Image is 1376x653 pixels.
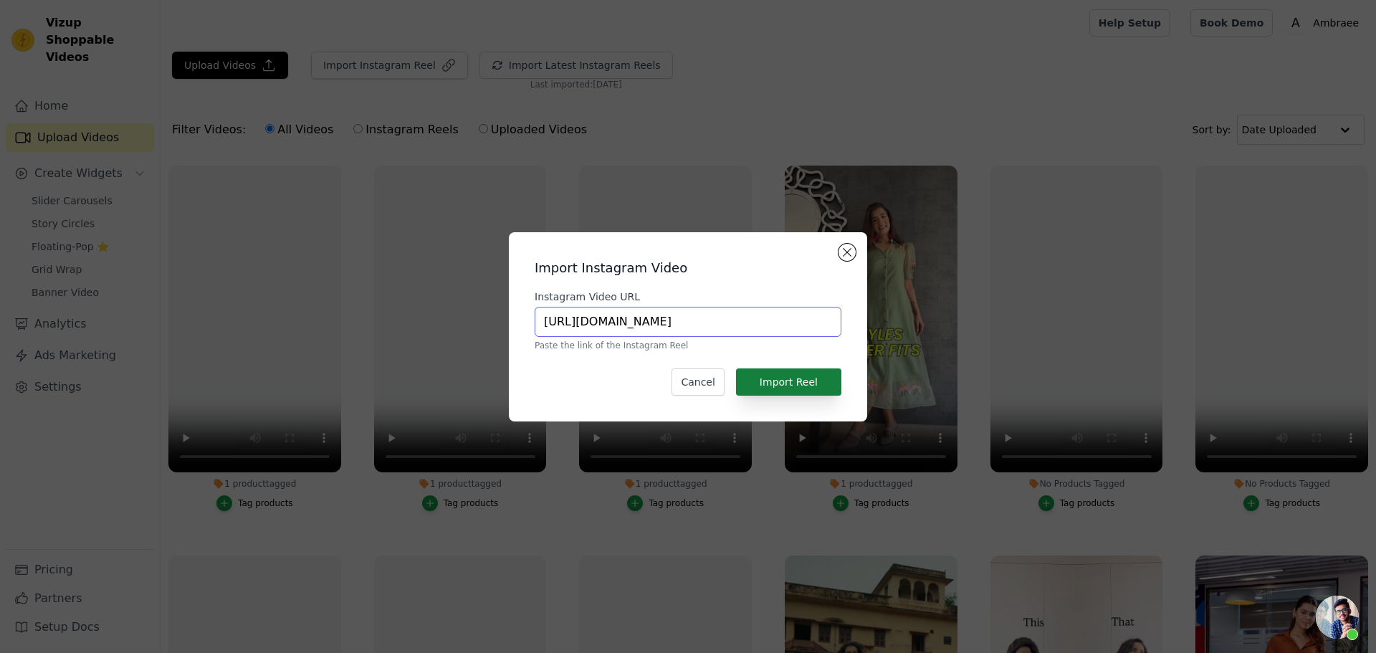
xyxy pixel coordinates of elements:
[736,368,841,396] button: Import Reel
[535,258,841,278] h2: Import Instagram Video
[535,340,841,351] p: Paste the link of the Instagram Reel
[838,244,856,261] button: Close modal
[672,368,724,396] button: Cancel
[535,307,841,337] input: https://www.instagram.com/reel/ABC123/
[1316,596,1359,639] a: Open chat
[535,290,841,304] label: Instagram Video URL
